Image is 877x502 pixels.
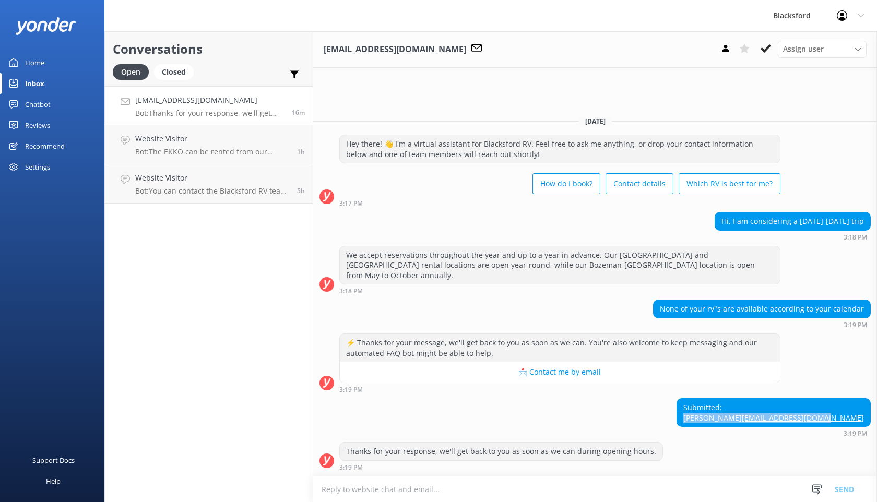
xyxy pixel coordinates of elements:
[778,41,867,57] div: Assign User
[339,199,780,207] div: 02:17pm 19-Aug-2025 (UTC -06:00) America/Chihuahua
[606,173,673,194] button: Contact details
[25,94,51,115] div: Chatbot
[677,399,870,426] div: Submitted: [PERSON_NAME]
[297,186,305,195] span: 09:10am 19-Aug-2025 (UTC -06:00) America/Chihuahua
[135,147,289,157] p: Bot: The EKKO can be rented from our [GEOGRAPHIC_DATA] and [GEOGRAPHIC_DATA] facilities. For more...
[25,136,65,157] div: Recommend
[105,125,313,164] a: Website VisitorBot:The EKKO can be rented from our [GEOGRAPHIC_DATA] and [GEOGRAPHIC_DATA] facili...
[340,334,780,362] div: ⚡ Thanks for your message, we'll get back to you as soon as we can. You're also welcome to keep m...
[16,17,76,34] img: yonder-white-logo.png
[25,52,44,73] div: Home
[339,386,780,393] div: 02:19pm 19-Aug-2025 (UTC -06:00) America/Chihuahua
[135,133,289,145] h4: Website Visitor
[844,322,867,328] strong: 3:19 PM
[783,43,824,55] span: Assign user
[113,39,305,59] h2: Conversations
[532,173,600,194] button: How do I book?
[105,86,313,125] a: [EMAIL_ADDRESS][DOMAIN_NAME]Bot:Thanks for your response, we'll get back to you as soon as we can...
[340,443,662,460] div: Thanks for your response, we'll get back to you as soon as we can during opening hours.
[677,429,871,437] div: 02:19pm 19-Aug-2025 (UTC -06:00) America/Chihuahua
[844,234,867,241] strong: 3:18 PM
[844,431,867,437] strong: 3:19 PM
[340,246,780,284] div: We accept reservations throughout the year and up to a year in advance. Our [GEOGRAPHIC_DATA] and...
[292,108,305,117] span: 02:19pm 19-Aug-2025 (UTC -06:00) America/Chihuahua
[154,64,194,80] div: Closed
[105,164,313,204] a: Website VisitorBot:You can contact the Blacksford RV team at [PHONE_NUMBER] (ext. 805 for Spanish...
[579,117,612,126] span: [DATE]
[679,173,780,194] button: Which RV is best for me?
[653,321,871,328] div: 02:19pm 19-Aug-2025 (UTC -06:00) America/Chihuahua
[46,471,61,492] div: Help
[154,66,199,77] a: Closed
[654,300,870,318] div: None of your rv"s are available according to your calendar
[339,200,363,207] strong: 3:17 PM
[25,157,50,177] div: Settings
[113,66,154,77] a: Open
[340,362,780,383] button: 📩 Contact me by email
[135,109,284,118] p: Bot: Thanks for your response, we'll get back to you as soon as we can during opening hours.
[135,172,289,184] h4: Website Visitor
[339,464,363,471] strong: 3:19 PM
[324,43,466,56] h3: [EMAIL_ADDRESS][DOMAIN_NAME]
[113,64,149,80] div: Open
[339,387,363,393] strong: 3:19 PM
[25,115,50,136] div: Reviews
[135,94,284,106] h4: [EMAIL_ADDRESS][DOMAIN_NAME]
[32,450,75,471] div: Support Docs
[339,287,780,294] div: 02:18pm 19-Aug-2025 (UTC -06:00) America/Chihuahua
[25,73,44,94] div: Inbox
[340,135,780,163] div: Hey there! 👋 I'm a virtual assistant for Blacksford RV. Feel free to ask me anything, or drop you...
[339,288,363,294] strong: 3:18 PM
[135,186,289,196] p: Bot: You can contact the Blacksford RV team at [PHONE_NUMBER] (ext. 805 for Spanish), or by filli...
[742,413,864,423] a: [EMAIL_ADDRESS][DOMAIN_NAME]
[297,147,305,156] span: 01:19pm 19-Aug-2025 (UTC -06:00) America/Chihuahua
[715,233,871,241] div: 02:18pm 19-Aug-2025 (UTC -06:00) America/Chihuahua
[715,212,870,230] div: Hi, I am considering a [DATE]-[DATE] trip
[339,463,663,471] div: 02:19pm 19-Aug-2025 (UTC -06:00) America/Chihuahua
